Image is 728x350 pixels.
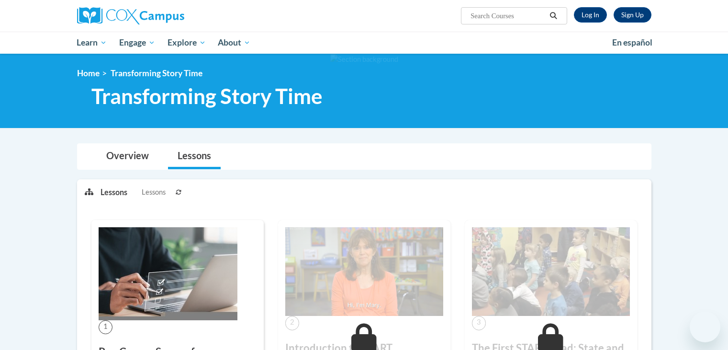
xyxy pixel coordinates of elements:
span: Explore [168,37,206,48]
i:  [549,12,558,20]
a: En español [606,33,659,53]
span: 3 [472,316,486,330]
span: Lessons [142,187,166,198]
iframe: Button to launch messaging window [690,312,720,342]
div: Main menu [63,32,666,54]
a: Home [77,68,100,78]
span: Learn [77,37,107,48]
a: Register [614,7,651,23]
a: Learn [71,32,113,54]
img: Course Image [99,227,237,320]
span: Engage [119,37,155,48]
span: En español [612,37,652,47]
span: 1 [99,320,112,334]
a: Lessons [168,144,221,169]
a: Explore [161,32,212,54]
img: Course Image [285,227,443,316]
img: Course Image [472,227,630,316]
span: Transforming Story Time [91,83,323,109]
button: Search [546,10,560,22]
a: Cox Campus [77,7,259,24]
a: Overview [97,144,158,169]
a: Engage [113,32,161,54]
p: Lessons [101,187,127,198]
span: About [218,37,250,48]
input: Search Courses [470,10,546,22]
img: Cox Campus [77,7,184,24]
span: 2 [285,316,299,330]
img: Section background [330,54,398,65]
a: Log In [574,7,607,23]
span: Transforming Story Time [111,68,202,78]
a: About [212,32,257,54]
